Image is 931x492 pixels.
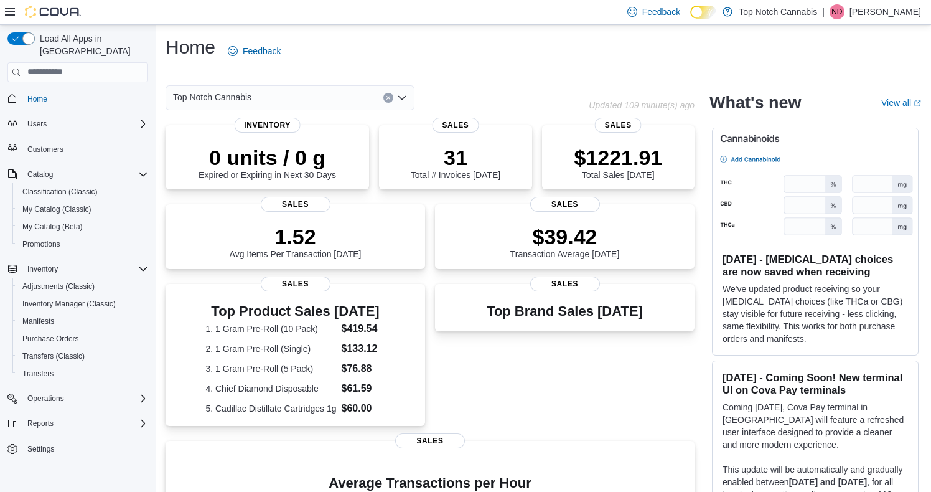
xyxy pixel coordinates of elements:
[12,313,153,330] button: Manifests
[822,4,825,19] p: |
[22,91,148,106] span: Home
[642,6,680,18] span: Feedback
[22,334,79,344] span: Purchase Orders
[342,341,385,356] dd: $133.12
[2,140,153,158] button: Customers
[22,442,59,457] a: Settings
[2,440,153,458] button: Settings
[17,219,88,234] a: My Catalog (Beta)
[411,145,500,180] div: Total # Invoices [DATE]
[27,144,63,154] span: Customers
[12,218,153,235] button: My Catalog (Beta)
[261,277,330,291] span: Sales
[17,366,58,381] a: Transfers
[17,219,148,234] span: My Catalog (Beta)
[17,349,90,364] a: Transfers (Classic)
[395,433,465,448] span: Sales
[12,278,153,295] button: Adjustments (Classic)
[530,277,600,291] span: Sales
[173,90,251,105] span: Top Notch Cannabis
[12,348,153,365] button: Transfers (Classic)
[2,90,153,108] button: Home
[709,93,801,113] h2: What's new
[12,235,153,253] button: Promotions
[12,330,153,348] button: Purchase Orders
[22,281,95,291] span: Adjustments (Classic)
[17,237,148,252] span: Promotions
[432,118,479,133] span: Sales
[830,4,844,19] div: Nick Duperry
[2,390,153,407] button: Operations
[17,314,59,329] a: Manifests
[17,331,148,346] span: Purchase Orders
[27,264,58,274] span: Inventory
[530,197,600,212] span: Sales
[205,362,336,375] dt: 3. 1 Gram Pre-Roll (5 Pack)
[22,116,148,131] span: Users
[17,366,148,381] span: Transfers
[25,6,81,18] img: Cova
[22,316,54,326] span: Manifests
[22,416,58,431] button: Reports
[234,118,301,133] span: Inventory
[22,204,91,214] span: My Catalog (Classic)
[411,145,500,170] p: 31
[342,401,385,416] dd: $60.00
[881,98,921,108] a: View allExternal link
[789,477,867,487] strong: [DATE] and [DATE]
[22,92,52,106] a: Home
[397,93,407,103] button: Open list of options
[27,419,54,428] span: Reports
[199,145,336,180] div: Expired or Expiring in Next 30 Days
[22,116,52,131] button: Users
[22,167,58,182] button: Catalog
[739,4,817,19] p: Top Notch Cannabis
[342,321,385,336] dd: $419.54
[690,6,716,19] input: Dark Mode
[574,145,662,170] p: $1221.91
[22,262,148,277] span: Inventory
[12,201,153,218] button: My Catalog (Classic)
[27,169,53,179] span: Catalog
[223,39,286,64] a: Feedback
[17,349,148,364] span: Transfers (Classic)
[22,239,60,249] span: Promotions
[35,32,148,57] span: Load All Apps in [GEOGRAPHIC_DATA]
[22,142,68,157] a: Customers
[27,119,47,129] span: Users
[723,371,908,396] h3: [DATE] - Coming Soon! New terminal UI on Cova Pay terminals
[230,224,362,249] p: 1.52
[17,184,148,199] span: Classification (Classic)
[17,202,96,217] a: My Catalog (Classic)
[205,323,336,335] dt: 1. 1 Gram Pre-Roll (10 Pack)
[574,145,662,180] div: Total Sales [DATE]
[22,222,83,232] span: My Catalog (Beta)
[7,85,148,491] nav: Complex example
[22,391,148,406] span: Operations
[914,100,921,107] svg: External link
[487,304,643,319] h3: Top Brand Sales [DATE]
[17,279,100,294] a: Adjustments (Classic)
[2,115,153,133] button: Users
[22,141,148,157] span: Customers
[17,296,148,311] span: Inventory Manager (Classic)
[342,361,385,376] dd: $76.88
[22,416,148,431] span: Reports
[510,224,620,249] p: $39.42
[17,279,148,294] span: Adjustments (Classic)
[723,283,908,345] p: We've updated product receiving so your [MEDICAL_DATA] choices (like THCa or CBG) stay visible fo...
[205,343,336,355] dt: 2. 1 Gram Pre-Roll (Single)
[27,444,54,454] span: Settings
[595,118,642,133] span: Sales
[12,183,153,201] button: Classification (Classic)
[166,35,215,60] h1: Home
[17,184,103,199] a: Classification (Classic)
[243,45,281,57] span: Feedback
[22,299,116,309] span: Inventory Manager (Classic)
[12,295,153,313] button: Inventory Manager (Classic)
[205,382,336,395] dt: 4. Chief Diamond Disposable
[17,296,121,311] a: Inventory Manager (Classic)
[510,224,620,259] div: Transaction Average [DATE]
[2,166,153,183] button: Catalog
[831,4,842,19] span: ND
